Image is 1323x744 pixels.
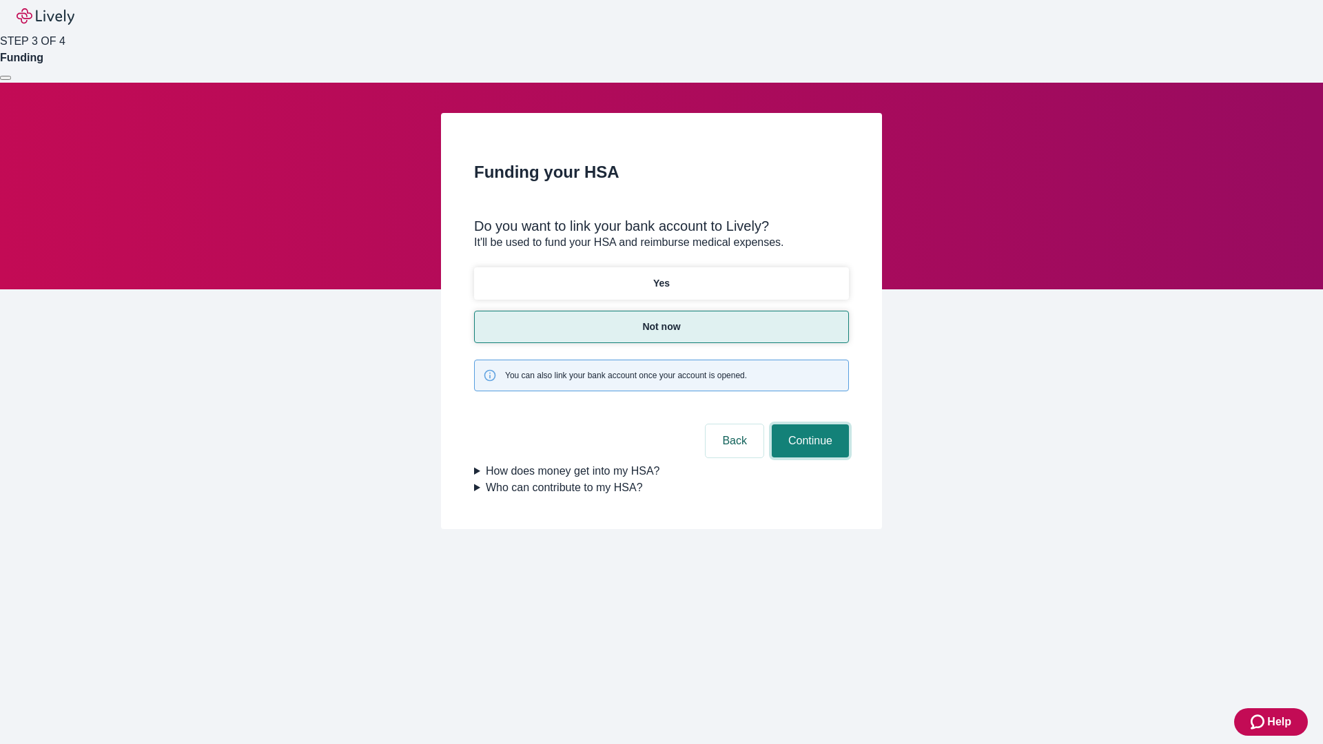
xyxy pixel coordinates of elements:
button: Continue [772,424,849,457]
span: Help [1267,714,1291,730]
button: Back [706,424,763,457]
button: Zendesk support iconHelp [1234,708,1308,736]
h2: Funding your HSA [474,160,849,185]
button: Yes [474,267,849,300]
p: Yes [653,276,670,291]
summary: Who can contribute to my HSA? [474,479,849,496]
div: Do you want to link your bank account to Lively? [474,218,849,234]
p: It'll be used to fund your HSA and reimburse medical expenses. [474,234,849,251]
button: Not now [474,311,849,343]
img: Lively [17,8,74,25]
summary: How does money get into my HSA? [474,463,849,479]
p: Not now [642,320,680,334]
svg: Zendesk support icon [1251,714,1267,730]
span: You can also link your bank account once your account is opened. [505,369,747,382]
